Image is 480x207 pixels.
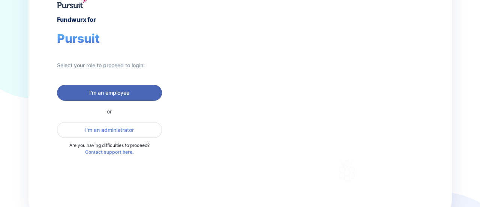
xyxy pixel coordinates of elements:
[283,54,342,62] div: Welcome to
[283,65,369,83] div: Fundwurx
[85,149,133,155] a: Contact support here.
[57,122,162,138] button: I'm an administrator
[57,31,100,46] span: Pursuit
[57,108,162,115] div: or
[57,14,96,25] div: Fundwurx for
[283,98,411,119] div: Thank you for choosing Fundwurx as your partner in driving positive social impact!
[85,126,134,134] span: I'm an administrator
[57,85,162,101] button: I'm an employee
[57,142,162,156] p: Are you having difficulties to proceed?
[89,89,129,97] span: I'm an employee
[57,61,145,70] div: Select your role to proceed to login:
